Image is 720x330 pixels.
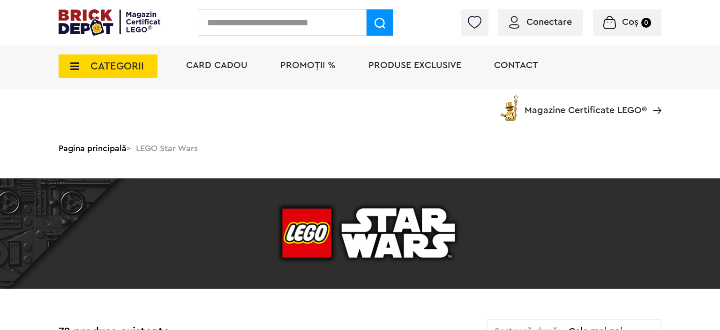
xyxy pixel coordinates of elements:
[509,17,572,27] a: Conectare
[59,144,127,153] a: Pagina principală
[494,61,538,70] a: Contact
[647,93,661,103] a: Magazine Certificate LEGO®
[90,61,144,71] span: CATEGORII
[280,61,336,70] a: PROMOȚII %
[525,93,647,115] span: Magazine Certificate LEGO®
[526,17,572,27] span: Conectare
[59,136,661,161] div: > LEGO Star Wars
[622,17,638,27] span: Coș
[186,61,247,70] a: Card Cadou
[641,18,651,28] small: 0
[368,61,461,70] a: Produse exclusive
